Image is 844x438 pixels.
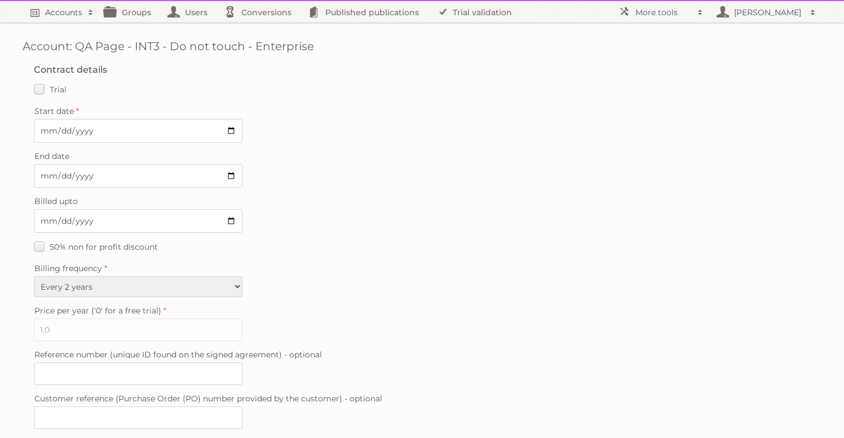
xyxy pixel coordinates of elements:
[34,306,161,316] span: Price per year ('0' for a free trial)
[23,1,99,23] a: Accounts
[50,85,67,95] span: Trial
[613,1,709,23] a: More tools
[34,151,69,161] span: End date
[635,7,692,18] h2: More tools
[34,196,78,206] span: Billed upto
[34,349,322,360] span: Reference number (unique ID found on the signed agreement) - optional
[50,242,158,252] span: 50% non for profit discount
[162,1,219,23] a: Users
[45,7,82,18] h2: Accounts
[34,263,102,273] span: Billing frequency
[99,1,162,23] a: Groups
[709,1,821,23] a: [PERSON_NAME]
[34,106,74,116] span: Start date
[23,39,821,53] h1: Account: QA Page - INT3 - Do not touch - Enterprise
[34,393,382,404] span: Customer reference (Purchase Order (PO) number provided by the customer) - optional
[219,1,303,23] a: Conversions
[430,1,523,23] a: Trial validation
[731,7,805,18] h2: [PERSON_NAME]
[34,64,107,75] legend: Contract details
[303,1,430,23] a: Published publications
